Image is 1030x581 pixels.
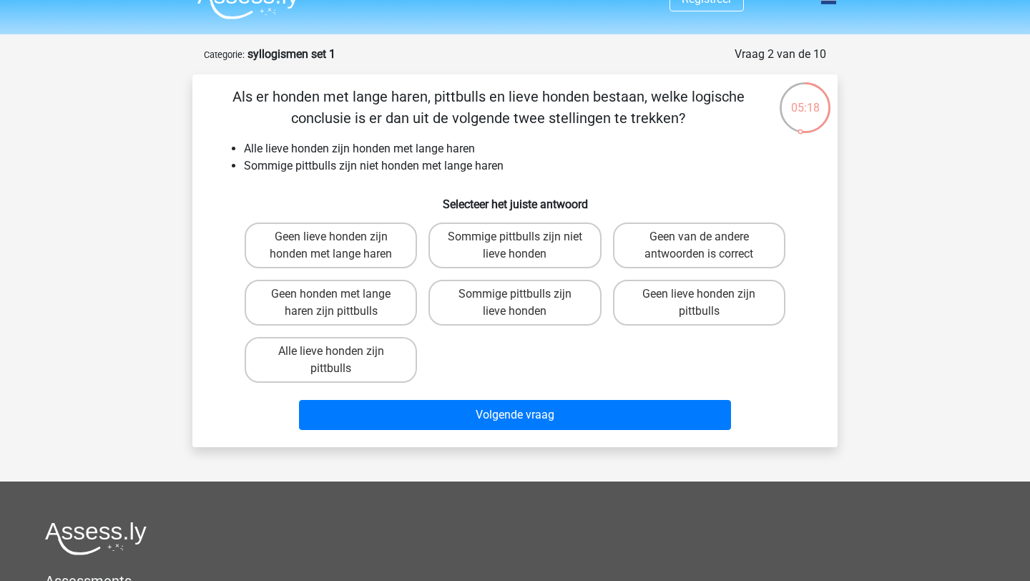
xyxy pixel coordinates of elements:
label: Alle lieve honden zijn pittbulls [245,337,417,383]
label: Sommige pittbulls zijn lieve honden [428,280,601,326]
p: Als er honden met lange haren, pittbulls en lieve honden bestaan, welke logische conclusie is er ... [215,86,761,129]
li: Sommige pittbulls zijn niet honden met lange haren [244,157,815,175]
label: Sommige pittbulls zijn niet lieve honden [428,223,601,268]
button: Volgende vraag [299,400,732,430]
small: Categorie: [204,49,245,60]
strong: syllogismen set 1 [247,47,335,61]
label: Geen lieve honden zijn pittbulls [613,280,785,326]
div: Vraag 2 van de 10 [735,46,826,63]
label: Geen van de andere antwoorden is correct [613,223,785,268]
label: Geen honden met lange haren zijn pittbulls [245,280,417,326]
li: Alle lieve honden zijn honden met lange haren [244,140,815,157]
div: 05:18 [778,81,832,117]
img: Assessly logo [45,522,147,555]
label: Geen lieve honden zijn honden met lange haren [245,223,417,268]
h6: Selecteer het juiste antwoord [215,186,815,211]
